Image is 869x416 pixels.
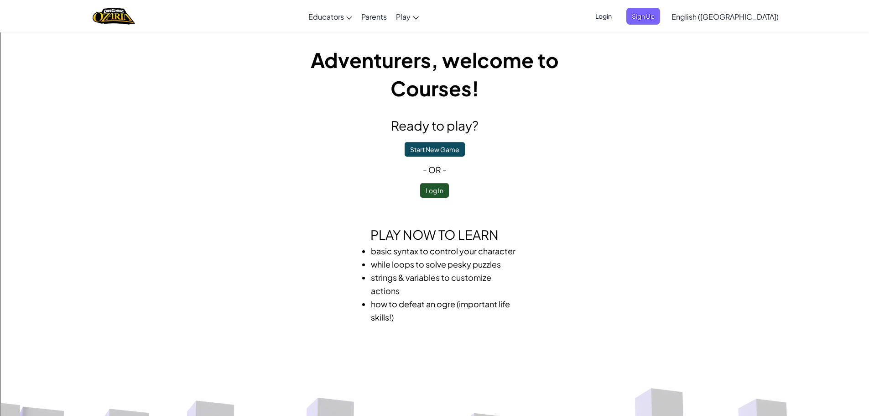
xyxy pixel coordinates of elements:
[93,7,135,26] img: Home
[4,53,865,61] div: Rename
[4,45,865,53] div: Sign out
[590,8,617,25] button: Login
[4,4,865,12] div: Sort A > Z
[308,12,344,21] span: Educators
[4,61,865,69] div: Move To ...
[671,12,779,21] span: English ([GEOGRAPHIC_DATA])
[667,4,783,29] a: English ([GEOGRAPHIC_DATA])
[304,4,357,29] a: Educators
[396,12,411,21] span: Play
[4,28,865,37] div: Delete
[626,8,660,25] button: Sign Up
[4,20,865,28] div: Move To ...
[357,4,391,29] a: Parents
[4,37,865,45] div: Options
[93,7,135,26] a: Ozaria by CodeCombat logo
[391,4,423,29] a: Play
[4,12,865,20] div: Sort New > Old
